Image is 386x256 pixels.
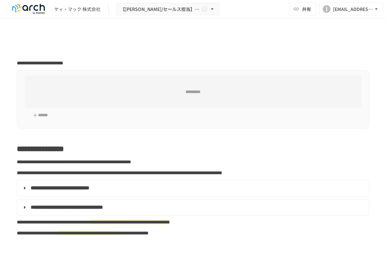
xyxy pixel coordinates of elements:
button: 【[PERSON_NAME]/セールス担当】ケィ・マック株式会社 様_初期設定サポート [116,3,220,15]
div: ケィ・マック 株式会社 [54,6,100,13]
div: [EMAIL_ADDRESS][PERSON_NAME][DOMAIN_NAME] [333,5,373,13]
span: 【[PERSON_NAME]/セールス担当】ケィ・マック株式会社 様_初期設定サポート [120,5,200,13]
button: 共有 [289,3,316,15]
div: I [323,5,330,13]
span: 共有 [302,5,311,13]
img: logo-default@2x-9cf2c760.svg [8,4,49,14]
button: I[EMAIL_ADDRESS][PERSON_NAME][DOMAIN_NAME] [319,3,383,15]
